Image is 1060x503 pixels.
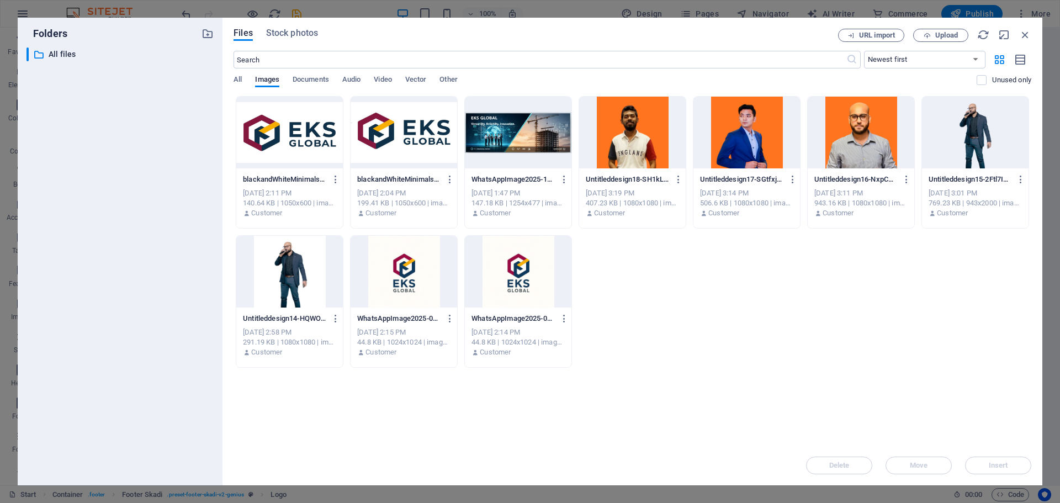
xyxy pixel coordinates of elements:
div: [DATE] 1:47 PM [471,188,565,198]
div: 44.8 KB | 1024x1024 | image/jpeg [357,337,451,347]
div: [DATE] 2:15 PM [357,327,451,337]
p: WhatsAppImage2025-08-25at1.56.21AM-Bf8OIud_L4H87qu-0zH6Hw.jpeg [357,314,440,324]
div: [DATE] 2:04 PM [357,188,451,198]
p: WhatsAppImage2025-10-06at5.42.47PM-RRyWXWtMsigE8czgf7Hlzw.jpeg [471,174,554,184]
i: Reload [977,29,989,41]
p: Customer [365,347,396,357]
i: Minimize [998,29,1010,41]
button: URL import [838,29,904,42]
div: 199.41 KB | 1050x600 | image/png [357,198,451,208]
div: [DATE] 3:14 PM [700,188,793,198]
p: Customer [937,208,968,218]
p: Customer [480,208,511,218]
span: Documents [293,73,329,88]
div: 407.23 KB | 1080x1080 | image/png [586,198,679,208]
span: Stock photos [266,27,318,40]
p: Displays only files that are not in use on the website. Files added during this session can still... [992,75,1031,85]
div: 769.23 KB | 943x2000 | image/png [929,198,1022,208]
span: Vector [405,73,427,88]
p: Customer [708,208,739,218]
div: 44.8 KB | 1024x1024 | image/jpeg [471,337,565,347]
input: Search [234,51,846,68]
div: [DATE] 3:11 PM [814,188,908,198]
p: Customer [251,208,282,218]
div: [DATE] 2:11 PM [243,188,336,198]
span: Other [439,73,457,88]
i: Close [1019,29,1031,41]
button: Upload [913,29,968,42]
p: Customer [823,208,854,218]
div: [DATE] 3:19 PM [586,188,679,198]
span: Audio [342,73,361,88]
p: Customer [480,347,511,357]
span: Upload [935,32,958,39]
i: Create new folder [202,28,214,40]
p: Customer [251,347,282,357]
div: 140.64 KB | 1050x600 | image/png [243,198,336,208]
p: blackandWhiteMinimalsimpleBusinessCard1-YAN_NOfr8bUf5MFkaSd7KA.png [243,174,326,184]
div: [DATE] 3:01 PM [929,188,1022,198]
p: Untitleddesign18-SH1kL07KcZRgEPBdw4BDcA.png [586,174,669,184]
p: Untitleddesign15-2Ftl7IxqWMfC4IMjpZEjfQ.png [929,174,1011,184]
p: blackandWhiteMinimalsimpleBusinessCard-lvWAIJL3EXn-8SmH1cZhEQ.png [357,174,440,184]
p: Untitleddesign14-HQWOWDXh_rdUjdA6dbWOYQ.png [243,314,326,324]
div: [DATE] 2:58 PM [243,327,336,337]
div: ​ [26,47,29,61]
p: Untitleddesign17-SGtfxjDj2FM_Oq1cPHFtEA.png [700,174,783,184]
div: 291.19 KB | 1080x1080 | image/png [243,337,336,347]
p: Folders [26,27,67,41]
div: 147.18 KB | 1254x477 | image/jpeg [471,198,565,208]
span: Images [255,73,279,88]
div: 943.16 KB | 1080x1080 | image/png [814,198,908,208]
span: All [234,73,242,88]
span: Video [374,73,391,88]
p: All files [49,48,193,61]
span: URL import [859,32,895,39]
div: [DATE] 2:14 PM [471,327,565,337]
p: Untitleddesign16-NxpCHQIdp0Usygdr5LDH1w.png [814,174,897,184]
p: Customer [365,208,396,218]
div: 506.6 KB | 1080x1080 | image/png [700,198,793,208]
span: Files [234,27,253,40]
p: WhatsAppImage2025-08-25at1.56.21AM-pq6-IYhA6XTZruzLhaEwRg.jpeg [471,314,554,324]
p: Customer [594,208,625,218]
